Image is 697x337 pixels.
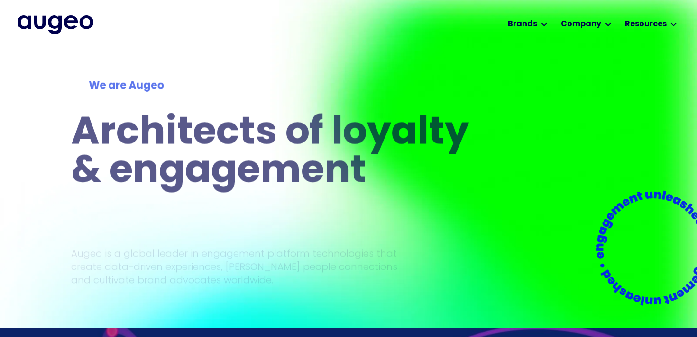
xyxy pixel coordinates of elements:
div: We are Augeo [89,79,463,94]
a: home [18,15,93,34]
img: Augeo's full logo in midnight blue. [18,15,93,34]
div: Resources [625,18,667,30]
div: Company [561,18,601,30]
h1: Architects of loyalty & engagement [71,115,481,192]
p: Augeo is a global leader in engagement platform technologies that create data-driven experiences,... [71,247,397,286]
div: Brands [508,18,537,30]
